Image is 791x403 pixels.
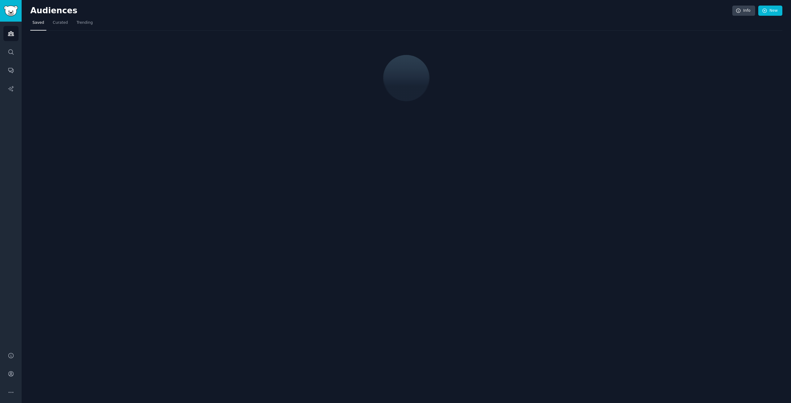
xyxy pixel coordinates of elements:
span: Trending [77,20,93,26]
img: GummySearch logo [4,6,18,16]
a: Curated [51,18,70,31]
h2: Audiences [30,6,732,16]
a: Info [732,6,755,16]
a: New [758,6,782,16]
a: Saved [30,18,46,31]
span: Saved [32,20,44,26]
a: Trending [74,18,95,31]
span: Curated [53,20,68,26]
